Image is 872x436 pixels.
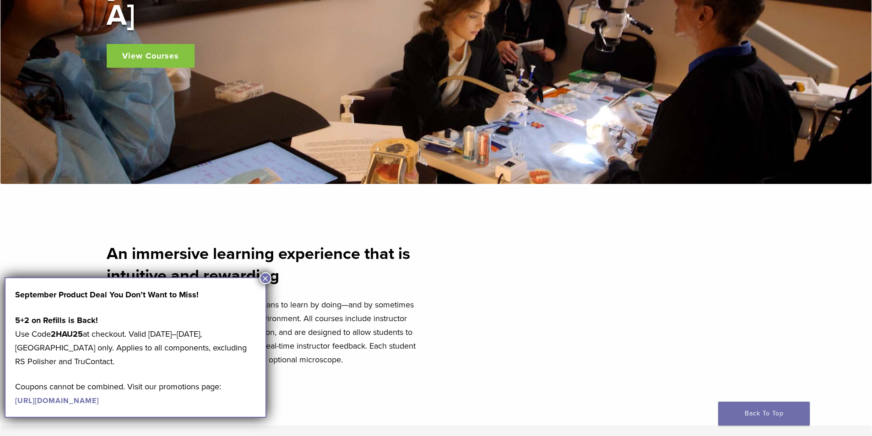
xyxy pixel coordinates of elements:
p: Coupons cannot be combined. Visit our promotions page: [15,380,256,407]
strong: 5+2 on Refills is Back! [15,315,98,325]
p: Our experiential learning model allows clinicians to learn by doing—and by sometimes making mista... [107,298,431,366]
a: [URL][DOMAIN_NAME] [15,396,99,405]
strong: 2HAU25 [51,329,83,339]
button: Close [260,272,271,284]
iframe: Bioclear Matrix | Welcome to the Bioclear Learning Center [442,214,766,396]
a: Back To Top [718,402,810,425]
strong: September Product Deal You Don’t Want to Miss! [15,290,199,300]
p: Use Code at checkout. Valid [DATE]–[DATE], [GEOGRAPHIC_DATA] only. Applies to all components, exc... [15,313,256,368]
a: View Courses [107,44,195,68]
strong: An immersive learning experience that is intuitive and rewarding [107,244,410,285]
